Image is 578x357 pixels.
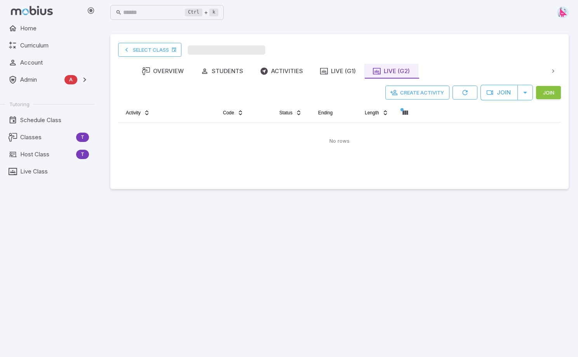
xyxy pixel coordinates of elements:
[142,67,184,75] div: Overview
[318,110,333,116] span: Ending
[20,133,73,142] span: Classes
[20,24,89,33] span: Home
[223,110,234,116] span: Code
[275,107,306,119] button: Status
[399,107,411,119] button: Column visibility
[320,67,356,75] div: Live (G1)
[218,107,248,119] button: Code
[20,150,73,159] span: Host Class
[20,75,61,84] span: Admin
[9,101,30,108] span: Tutoring
[185,9,202,16] kbd: Ctrl
[536,86,561,99] button: Join
[64,76,77,84] span: A
[360,107,393,119] button: Length
[20,116,89,124] span: Schedule Class
[481,85,518,100] button: Join
[385,86,449,100] button: Create Activity
[373,67,410,75] div: Live (G2)
[557,7,569,18] img: right-triangle.svg
[20,58,89,67] span: Account
[313,107,337,119] button: Ending
[76,133,89,141] span: T
[20,167,89,176] span: Live Class
[118,43,181,57] a: Select Class
[20,41,89,50] span: Curriculum
[121,107,155,119] button: Activity
[260,67,303,75] div: Activities
[126,110,141,116] span: Activity
[365,110,379,116] span: Length
[329,137,350,145] p: No rows
[201,67,243,75] div: Students
[209,9,218,16] kbd: k
[279,110,292,116] span: Status
[185,8,218,17] div: +
[76,150,89,158] span: T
